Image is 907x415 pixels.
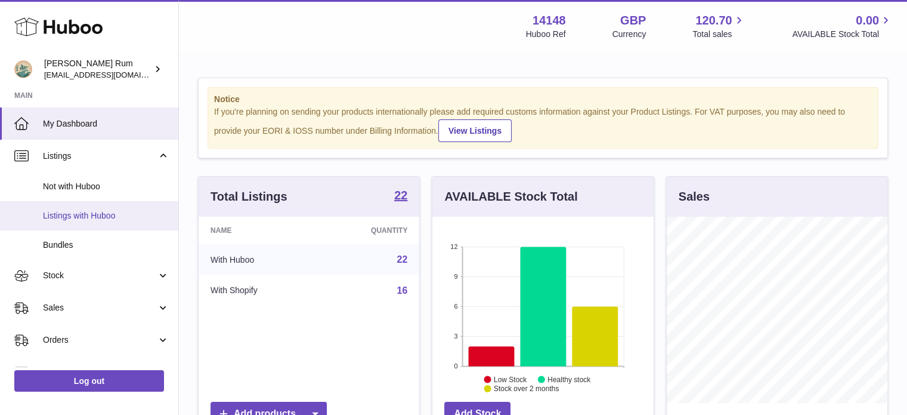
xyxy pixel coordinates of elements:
[454,303,458,310] text: 6
[533,13,566,29] strong: 14148
[211,189,287,205] h3: Total Listings
[454,362,458,370] text: 0
[43,270,157,281] span: Stock
[199,217,318,244] th: Name
[695,13,732,29] span: 120.70
[451,243,458,250] text: 12
[397,285,408,296] a: 16
[318,217,420,244] th: Quantity
[44,58,151,81] div: [PERSON_NAME] Rum
[43,302,157,313] span: Sales
[214,106,872,142] div: If you're planning on sending your products internationally please add required customs informati...
[692,29,745,40] span: Total sales
[199,275,318,306] td: With Shopify
[44,70,175,79] span: [EMAIL_ADDRESS][DOMAIN_NAME]
[43,239,169,251] span: Bundles
[792,29,893,40] span: AVAILABLE Stock Total
[43,334,157,346] span: Orders
[14,60,32,78] img: internalAdmin-14148@internal.huboo.com
[454,273,458,280] text: 9
[199,244,318,275] td: With Huboo
[454,333,458,340] text: 3
[394,189,407,204] a: 22
[494,375,527,383] text: Low Stock
[43,118,169,130] span: My Dashboard
[444,189,577,205] h3: AVAILABLE Stock Total
[526,29,566,40] div: Huboo Ref
[394,189,407,201] strong: 22
[438,119,512,142] a: View Listings
[679,189,710,205] h3: Sales
[692,13,745,40] a: 120.70 Total sales
[792,13,893,40] a: 0.00 AVAILABLE Stock Total
[397,254,408,265] a: 22
[14,370,164,392] a: Log out
[43,210,169,222] span: Listings with Huboo
[856,13,879,29] span: 0.00
[620,13,646,29] strong: GBP
[43,181,169,192] span: Not with Huboo
[214,94,872,105] strong: Notice
[43,367,169,378] span: Usage
[612,29,646,40] div: Currency
[43,150,157,162] span: Listings
[547,375,591,383] text: Healthy stock
[494,385,559,393] text: Stock over 2 months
